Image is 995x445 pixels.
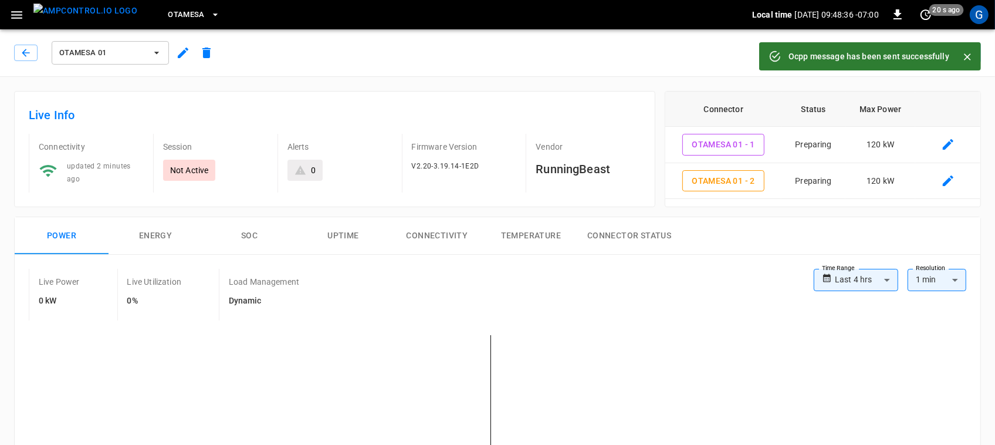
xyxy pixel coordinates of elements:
p: [DATE] 09:48:36 -07:00 [795,9,879,21]
p: Not Active [170,164,209,176]
div: Last 4 hrs [835,269,898,291]
div: profile-icon [970,5,989,24]
div: Ocpp message has been sent successfully [788,46,949,67]
div: 1 min [908,269,966,291]
label: Time Range [822,264,855,273]
td: 120 kW [845,163,915,200]
p: Live Power [39,276,80,288]
td: 120 kW [845,127,915,163]
h6: 0% [127,295,181,308]
p: Alerts [287,141,392,153]
h6: RunningBeast [536,160,641,178]
p: Vendor [536,141,641,153]
h6: 0 kW [39,295,80,308]
span: OtaMesa [168,8,205,22]
h6: Live Info [29,106,641,124]
img: ampcontrol.io logo [33,4,137,18]
h6: Dynamic [229,295,299,308]
td: Preparing [781,163,845,200]
th: Max Power [845,92,915,127]
th: Connector [665,92,781,127]
button: Connectivity [390,217,484,255]
p: Firmware Version [412,141,517,153]
span: V2.20-3.19.14-1E2D [412,162,479,170]
button: Close [959,48,976,66]
span: OtaMesa 01 [59,46,146,60]
th: Status [781,92,845,127]
p: Local time [752,9,793,21]
button: Temperature [484,217,578,255]
button: OtaMesa 01 - 2 [682,170,764,192]
p: Session [163,141,268,153]
span: 20 s ago [929,4,964,16]
button: Power [15,217,109,255]
table: connector table [665,92,980,199]
button: Connector Status [578,217,681,255]
button: SOC [202,217,296,255]
button: OtaMesa 01 - 1 [682,134,764,156]
p: Load Management [229,276,299,288]
button: Energy [109,217,202,255]
label: Resolution [916,264,945,273]
td: Preparing [781,127,845,163]
p: Live Utilization [127,276,181,288]
button: Uptime [296,217,390,255]
div: 0 [311,164,316,176]
span: updated 2 minutes ago [67,162,131,183]
p: Connectivity [39,141,144,153]
button: set refresh interval [916,5,935,24]
button: OtaMesa 01 [52,41,169,65]
button: OtaMesa [163,4,225,26]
